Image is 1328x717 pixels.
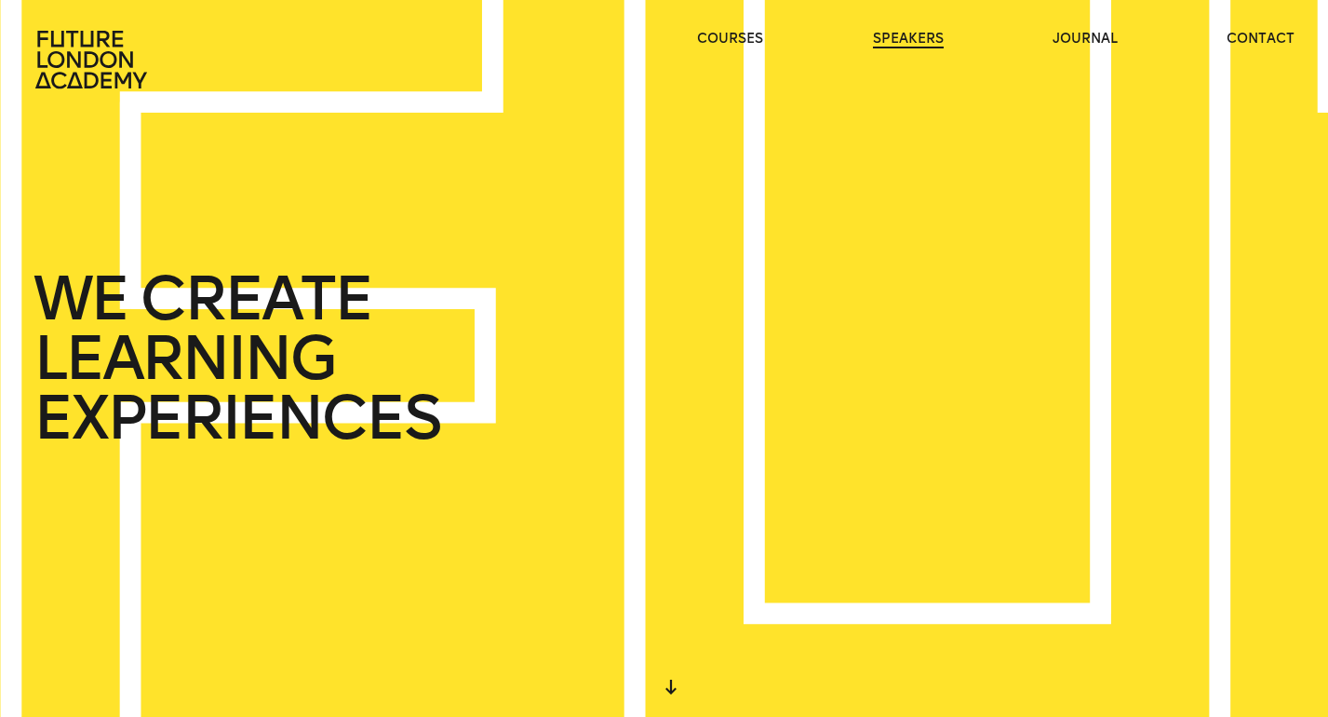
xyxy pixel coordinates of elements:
span: CREATE [140,269,371,329]
a: journal [1053,30,1118,48]
span: WE [34,269,127,329]
span: LEARNING [34,329,335,388]
span: EXPERIENCES [34,388,439,448]
a: courses [697,30,763,48]
a: speakers [873,30,944,48]
a: contact [1227,30,1294,48]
